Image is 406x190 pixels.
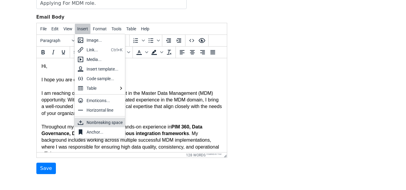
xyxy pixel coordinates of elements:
[36,163,56,174] input: Save
[222,152,227,158] div: Resize
[75,96,125,105] div: Emoticons...
[38,47,48,57] button: Bold
[87,128,123,136] div: Anchor...
[36,14,65,21] label: Email Body
[71,47,110,57] button: Fonts
[75,55,125,64] div: Media...
[74,50,103,55] span: System Font
[75,45,125,55] div: Link...
[87,56,123,63] div: Media...
[111,46,123,53] div: Ctrl+K
[163,35,174,46] button: Decrease indent
[75,127,125,137] div: Anchor...
[187,47,197,57] button: Align center
[87,119,123,126] div: Nonbreaking space
[75,35,125,45] div: Image...
[63,26,72,31] span: View
[87,75,123,82] div: Code sample...
[174,35,184,46] button: Increase indent
[149,47,164,57] div: Background color
[75,118,125,127] div: Nonbreaking space
[134,47,149,57] div: Text color
[87,46,108,53] div: Link...
[38,35,77,46] button: Blocks
[197,47,208,57] button: Align right
[206,153,222,155] a: Powered by Tiny
[75,105,125,115] div: Horizontal line
[93,26,107,31] span: Format
[87,107,123,114] div: Horizontal line
[75,83,125,93] div: Table
[51,26,59,31] span: Edit
[51,39,72,44] strong: 4.5 years
[208,47,218,57] button: Justify
[126,26,136,31] span: Table
[187,35,197,46] button: Source code
[87,65,123,73] div: Insert template...
[164,47,174,57] button: Clear formatting
[146,35,161,46] div: Bullet list
[58,47,69,57] button: Underline
[186,153,206,157] button: 128 words
[5,66,166,78] strong: PIM 360, Data Governance, Data Modeling, and various integration frameworks
[40,38,70,43] span: Paragraph
[376,161,406,190] iframe: Chat Widget
[40,26,47,31] span: File
[37,58,227,152] iframe: Rich Text Area. Press ALT-0 for help.
[131,35,146,46] div: Numbered list
[197,35,207,46] button: Preview
[75,64,125,74] div: Insert template...
[87,37,123,44] div: Image...
[75,74,125,83] div: Code sample...
[77,26,88,31] span: Insert
[111,26,121,31] span: Tools
[141,26,149,31] span: Help
[87,97,123,104] div: Emoticons...
[48,47,58,57] button: Italic
[177,47,187,57] button: Align left
[87,85,117,92] div: Table
[5,5,185,166] body: Hi, I hope you are doing well. I am reaching out to express my interest in the Master Data Manage...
